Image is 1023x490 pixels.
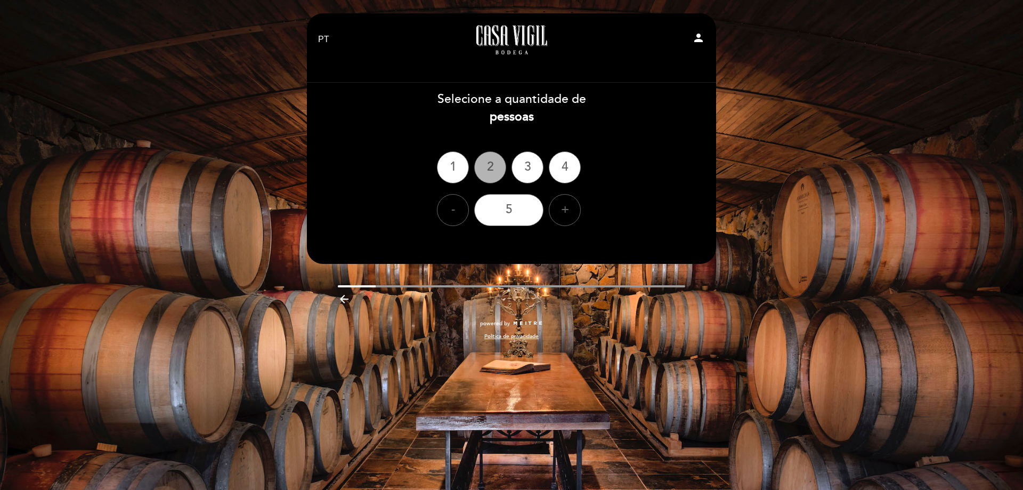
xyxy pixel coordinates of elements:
[490,109,534,124] b: pessoas
[692,31,705,44] i: person
[692,31,705,48] button: person
[549,194,581,226] div: +
[513,321,543,326] img: MEITRE
[480,320,543,327] a: powered by
[480,320,510,327] span: powered by
[445,25,578,54] a: Casa Vigil - Restaurante
[474,151,506,183] div: 2
[338,293,351,306] i: arrow_backward
[484,333,539,340] a: Política de privacidade
[549,151,581,183] div: 4
[511,151,543,183] div: 3
[474,194,543,226] div: 5
[437,151,469,183] div: 1
[306,91,717,126] div: Selecione a quantidade de
[437,194,469,226] div: -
